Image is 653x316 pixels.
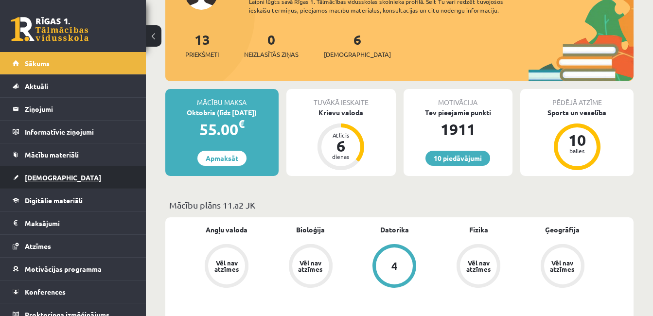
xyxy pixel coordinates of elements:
[13,121,134,143] a: Informatīvie ziņojumi
[13,143,134,166] a: Mācību materiāli
[286,89,396,107] div: Tuvākā ieskaite
[326,138,355,154] div: 6
[13,52,134,74] a: Sākums
[185,50,219,59] span: Priekšmeti
[326,154,355,159] div: dienas
[25,173,101,182] span: [DEMOGRAPHIC_DATA]
[185,31,219,59] a: 13Priekšmeti
[326,132,355,138] div: Atlicis
[465,260,492,272] div: Vēl nav atzīmes
[324,31,391,59] a: 6[DEMOGRAPHIC_DATA]
[269,244,353,290] a: Vēl nav atzīmes
[13,98,134,120] a: Ziņojumi
[520,89,634,107] div: Pēdējā atzīme
[545,225,580,235] a: Ģeogrāfija
[25,59,50,68] span: Sākums
[165,107,279,118] div: Oktobris (līdz [DATE])
[25,287,66,296] span: Konferences
[13,258,134,280] a: Motivācijas programma
[213,260,240,272] div: Vēl nav atzīmes
[165,118,279,141] div: 55.00
[353,244,437,290] a: 4
[197,151,247,166] a: Apmaksāt
[13,212,134,234] a: Maksājumi
[25,82,48,90] span: Aktuāli
[244,31,299,59] a: 0Neizlasītās ziņas
[238,117,245,131] span: €
[549,260,576,272] div: Vēl nav atzīmes
[404,89,513,107] div: Motivācija
[25,264,102,273] span: Motivācijas programma
[185,244,269,290] a: Vēl nav atzīmes
[520,107,634,118] div: Sports un veselība
[244,50,299,59] span: Neizlasītās ziņas
[25,196,83,205] span: Digitālie materiāli
[425,151,490,166] a: 10 piedāvājumi
[380,225,409,235] a: Datorika
[520,244,604,290] a: Vēl nav atzīmes
[13,75,134,97] a: Aktuāli
[404,107,513,118] div: Tev pieejamie punkti
[25,150,79,159] span: Mācību materiāli
[286,107,396,172] a: Krievu valoda Atlicis 6 dienas
[25,212,134,234] legend: Maksājumi
[11,17,88,41] a: Rīgas 1. Tālmācības vidusskola
[437,244,521,290] a: Vēl nav atzīmes
[391,261,398,271] div: 4
[469,225,488,235] a: Fizika
[324,50,391,59] span: [DEMOGRAPHIC_DATA]
[563,132,592,148] div: 10
[13,166,134,189] a: [DEMOGRAPHIC_DATA]
[206,225,247,235] a: Angļu valoda
[25,242,51,250] span: Atzīmes
[25,98,134,120] legend: Ziņojumi
[169,198,630,211] p: Mācību plāns 11.a2 JK
[520,107,634,172] a: Sports un veselība 10 balles
[165,89,279,107] div: Mācību maksa
[297,260,324,272] div: Vēl nav atzīmes
[13,235,134,257] a: Atzīmes
[286,107,396,118] div: Krievu valoda
[296,225,325,235] a: Bioloģija
[404,118,513,141] div: 1911
[13,189,134,211] a: Digitālie materiāli
[13,281,134,303] a: Konferences
[25,121,134,143] legend: Informatīvie ziņojumi
[563,148,592,154] div: balles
